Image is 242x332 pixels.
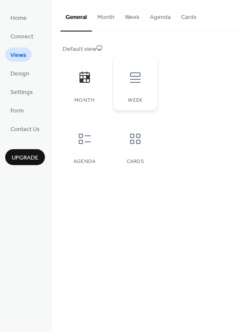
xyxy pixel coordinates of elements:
div: Week [122,97,148,103]
a: Views [5,47,32,62]
button: Upgrade [5,149,45,165]
a: Settings [5,85,38,99]
div: Cards [122,159,148,165]
a: Design [5,66,35,80]
span: Contact Us [10,125,40,134]
div: Month [71,97,98,103]
span: Settings [10,88,33,97]
a: Connect [5,29,38,43]
a: Contact Us [5,122,45,136]
a: Form [5,103,29,117]
span: Form [10,106,24,116]
div: Default view [63,45,229,54]
span: Views [10,51,26,60]
span: Home [10,14,27,23]
span: Connect [10,32,33,41]
span: Design [10,69,29,78]
div: Agenda [71,159,98,165]
span: Upgrade [12,153,38,163]
a: Home [5,10,32,25]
